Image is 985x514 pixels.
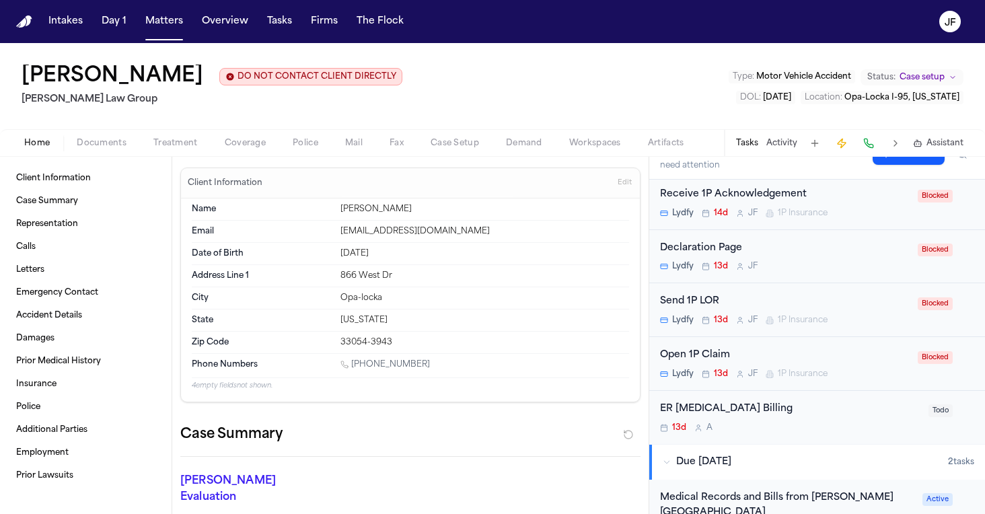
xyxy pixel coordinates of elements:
[649,445,985,480] button: Due [DATE]2tasks
[844,94,959,102] span: Opa-Locka I-95, [US_STATE]
[859,134,878,153] button: Make a Call
[805,134,824,153] button: Add Task
[11,351,161,372] a: Prior Medical History
[748,208,758,219] span: J F
[11,396,161,418] a: Police
[733,73,754,81] span: Type :
[180,473,323,505] p: [PERSON_NAME] Evaluation
[340,359,430,370] a: Call 1 (305) 975-0284
[192,381,629,391] p: 4 empty fields not shown.
[11,282,161,303] a: Emergency Contact
[918,190,953,203] span: Blocked
[672,261,694,272] span: Lydfy
[305,9,343,34] button: Firms
[649,391,985,444] div: Open task: ER Radiology Billing
[262,9,297,34] button: Tasks
[24,138,50,149] span: Home
[11,190,161,212] a: Case Summary
[766,138,797,149] button: Activity
[649,283,985,337] div: Open task: Send 1P LOR
[196,9,254,34] button: Overview
[660,160,720,171] div: need attention
[11,465,161,486] a: Prior Lawsuits
[340,337,629,348] div: 33054-3943
[185,178,265,188] h3: Client Information
[861,69,963,85] button: Change status from Case setup
[192,359,258,370] span: Phone Numbers
[11,419,161,441] a: Additional Parties
[11,213,161,235] a: Representation
[926,138,963,149] span: Assistant
[649,176,985,230] div: Open task: Receive 1P Acknowledgement
[238,71,396,82] span: DO NOT CONTACT CLIENT DIRECTLY
[672,423,686,433] span: 13d
[714,208,728,219] span: 14d
[778,369,828,379] span: 1P Insurance
[340,226,629,237] div: [EMAIL_ADDRESS][DOMAIN_NAME]
[660,348,910,363] div: Open 1P Claim
[748,261,758,272] span: J F
[714,261,728,272] span: 13d
[714,369,728,379] span: 13d
[676,455,731,469] span: Due [DATE]
[618,178,632,188] span: Edit
[43,9,88,34] button: Intakes
[748,315,758,326] span: J F
[672,315,694,326] span: Lydfy
[614,172,636,194] button: Edit
[219,68,402,85] button: Edit client contact restriction
[801,91,963,104] button: Edit Location: Opa-Locka I-95, Florida
[649,230,985,284] div: Open task: Declaration Page
[192,315,332,326] dt: State
[649,337,985,391] div: Open task: Open 1P Claim
[660,402,920,417] div: ER [MEDICAL_DATA] Billing
[756,73,851,81] span: Motor Vehicle Accident
[740,94,761,102] span: DOL :
[192,270,332,281] dt: Address Line 1
[22,91,402,108] h2: [PERSON_NAME] Law Group
[340,293,629,303] div: Opa-locka
[11,305,161,326] a: Accident Details
[340,248,629,259] div: [DATE]
[390,138,404,149] span: Fax
[192,226,332,237] dt: Email
[192,337,332,348] dt: Zip Code
[225,138,266,149] span: Coverage
[748,369,758,379] span: J F
[729,70,855,83] button: Edit Type: Motor Vehicle Accident
[340,315,629,326] div: [US_STATE]
[569,138,621,149] span: Workspaces
[140,9,188,34] button: Matters
[351,9,409,34] button: The Flock
[293,138,318,149] span: Police
[648,138,684,149] span: Artifacts
[340,270,629,281] div: 866 West Dr
[736,138,758,149] button: Tasks
[22,65,203,89] h1: [PERSON_NAME]
[918,351,953,364] span: Blocked
[913,138,963,149] button: Assistant
[778,208,828,219] span: 1P Insurance
[660,294,910,309] div: Send 1P LOR
[11,236,161,258] a: Calls
[832,134,851,153] button: Create Immediate Task
[706,423,713,433] span: A
[714,315,728,326] span: 13d
[96,9,132,34] button: Day 1
[918,297,953,310] span: Blocked
[77,138,126,149] span: Documents
[22,65,203,89] button: Edit matter name
[340,204,629,215] div: [PERSON_NAME]
[11,373,161,395] a: Insurance
[16,15,32,28] a: Home
[192,293,332,303] dt: City
[900,72,945,83] span: Case setup
[345,138,363,149] span: Mail
[180,424,283,445] h2: Case Summary
[672,208,694,219] span: Lydfy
